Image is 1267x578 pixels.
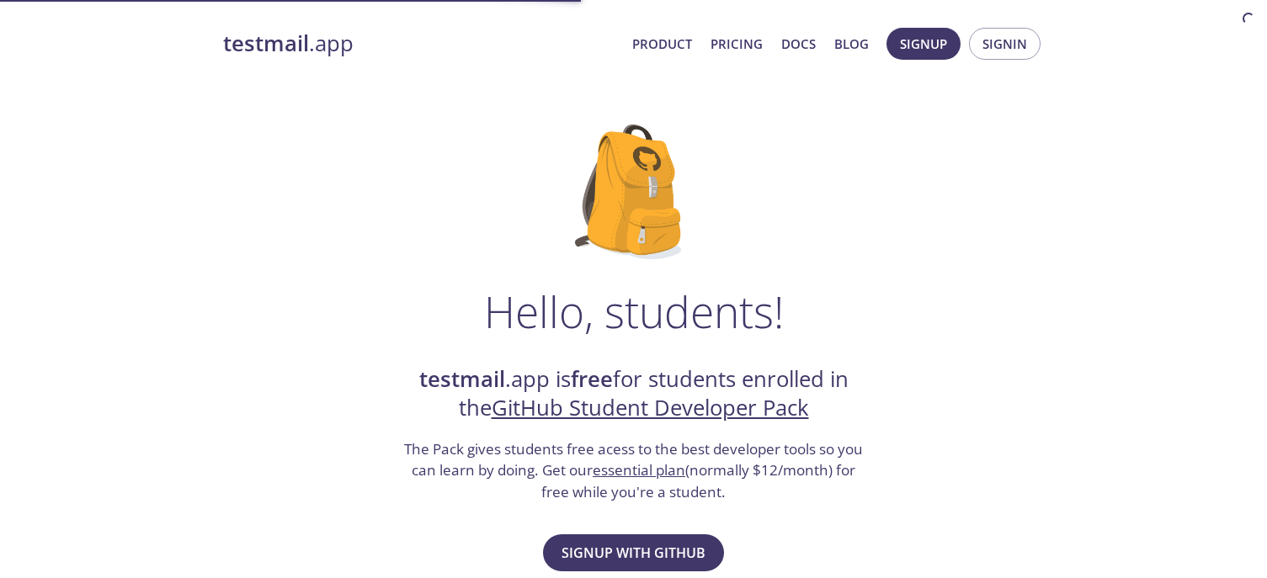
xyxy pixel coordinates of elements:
[886,28,961,60] button: Signup
[223,29,309,58] strong: testmail
[982,33,1027,55] span: Signin
[711,33,763,55] a: Pricing
[593,460,685,480] a: essential plan
[484,286,784,337] h1: Hello, students!
[419,364,505,394] strong: testmail
[781,33,816,55] a: Docs
[834,33,869,55] a: Blog
[402,365,865,423] h2: .app is for students enrolled in the
[492,393,809,422] a: GitHub Student Developer Pack
[571,364,613,394] strong: free
[562,541,705,565] span: Signup with GitHub
[900,33,947,55] span: Signup
[402,438,865,503] h3: The Pack gives students free acess to the best developer tools so you can learn by doing. Get our...
[969,28,1041,60] button: Signin
[575,125,692,259] img: github-student-backpack.png
[632,33,692,55] a: Product
[543,534,724,571] button: Signup with GitHub
[223,29,619,58] a: testmail.app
